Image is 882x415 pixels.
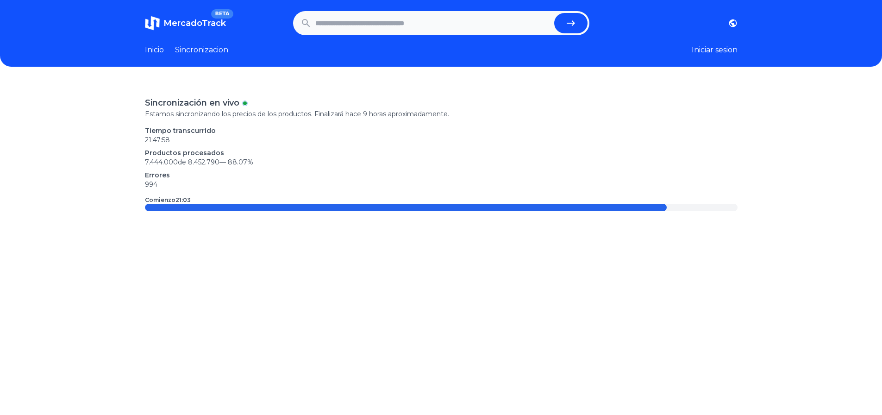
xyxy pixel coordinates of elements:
[145,196,191,204] p: Comienzo
[692,44,738,56] button: Iniciar sesion
[145,16,160,31] img: MercadoTrack
[145,16,226,31] a: MercadoTrackBETA
[145,96,239,109] p: Sincronización en vivo
[145,157,738,167] p: 7.444.000 de 8.452.790 —
[145,126,738,135] p: Tiempo transcurrido
[145,170,738,180] p: Errores
[145,44,164,56] a: Inicio
[175,196,191,203] time: 21:03
[145,109,738,119] p: Estamos sincronizando los precios de los productos. Finalizará hace 9 horas aproximadamente.
[175,44,228,56] a: Sincronizacion
[145,136,170,144] time: 21:47:58
[228,158,253,166] span: 88.07 %
[145,148,738,157] p: Productos procesados
[163,18,226,28] span: MercadoTrack
[145,180,738,189] p: 994
[211,9,233,19] span: BETA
